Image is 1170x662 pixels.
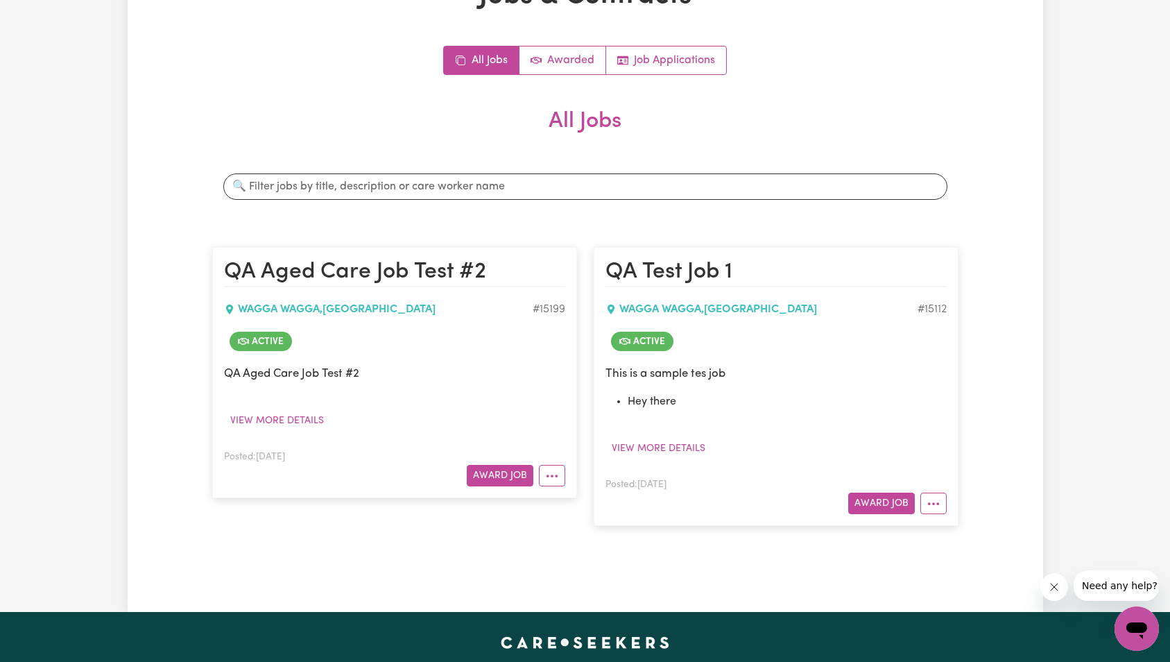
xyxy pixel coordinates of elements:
[467,465,533,486] button: Award Job
[606,46,726,74] a: Job applications
[605,480,666,489] span: Posted: [DATE]
[628,393,947,410] li: Hey there
[224,301,533,318] div: WAGGA WAGGA , [GEOGRAPHIC_DATA]
[224,452,285,461] span: Posted: [DATE]
[223,173,947,200] input: 🔍 Filter jobs by title, description or care worker name
[920,493,947,514] button: More options
[230,332,292,351] span: Job is active
[918,301,947,318] div: Job ID #15112
[224,410,330,432] button: View more details
[212,108,958,157] h2: All Jobs
[444,46,519,74] a: All jobs
[533,301,565,318] div: Job ID #15199
[539,465,565,486] button: More options
[224,365,565,382] p: QA Aged Care Job Test #2
[1115,606,1159,651] iframe: Button to launch messaging window
[605,259,947,287] h2: QA Test Job 1
[519,46,606,74] a: Active jobs
[848,493,915,514] button: Award Job
[501,637,669,648] a: Careseekers home page
[605,365,947,382] p: This is a sample tes job
[605,438,712,459] button: View more details
[605,301,918,318] div: WAGGA WAGGA , [GEOGRAPHIC_DATA]
[1040,573,1068,601] iframe: Close message
[224,259,565,287] h2: QA Aged Care Job Test #2
[1074,570,1159,601] iframe: Message from company
[611,332,673,351] span: Job is active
